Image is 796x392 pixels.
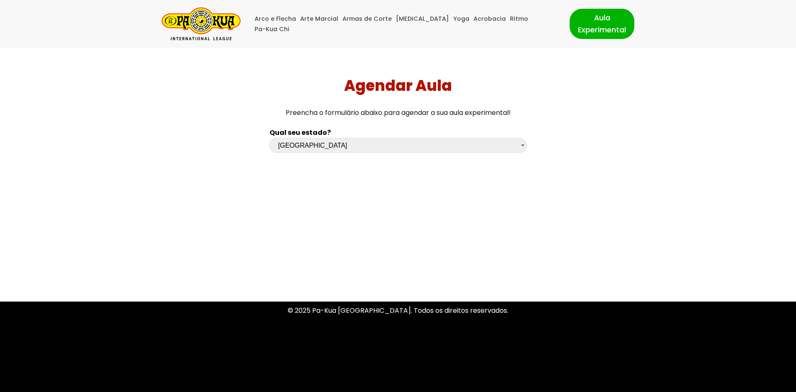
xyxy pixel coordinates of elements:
div: Menu primário [253,14,557,34]
p: | Movido a [162,376,247,387]
h1: Agendar Aula [3,77,793,95]
a: Pa-Kua Brasil Uma Escola de conhecimentos orientais para toda a família. Foco, habilidade concent... [162,7,240,40]
a: WordPress [211,377,247,386]
a: Ritmo [510,14,528,24]
a: Acrobacia [473,14,506,24]
a: Yoga [453,14,469,24]
p: © 2025 Pa-Kua [GEOGRAPHIC_DATA]. Todos os direitos reservados. [162,305,634,316]
a: Arco e Flecha [255,14,296,24]
a: Neve [162,377,178,386]
p: Preencha o formulário abaixo para agendar a sua aula experimental! [3,107,793,118]
a: Aula Experimental [570,9,634,39]
a: Política de Privacidade [361,341,435,350]
a: Pa-Kua Chi [255,24,289,34]
a: Armas de Corte [342,14,392,24]
b: Qual seu estado? [269,128,331,137]
a: Arte Marcial [300,14,338,24]
a: [MEDICAL_DATA] [396,14,449,24]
